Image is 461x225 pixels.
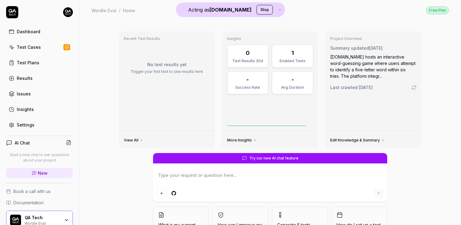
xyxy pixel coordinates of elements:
[359,85,373,90] time: [DATE]
[17,28,40,35] div: Dashboard
[17,75,33,81] div: Results
[6,72,73,84] a: Results
[330,36,416,41] h3: Project Overview
[17,44,41,50] div: Test Cases
[330,84,373,91] span: Last crawled
[369,45,383,51] time: [DATE]
[246,49,250,57] div: 0
[17,91,31,97] div: Issues
[6,41,73,53] a: Test Cases
[227,138,257,143] a: More Insights
[13,199,44,206] span: Documentation
[6,152,73,163] p: Start a new chat to ask questions about your project
[6,26,73,37] a: Dashboard
[246,75,249,84] div: -
[124,61,210,68] p: No test results yet
[6,119,73,131] a: Settings
[124,36,210,41] h3: Recent Test Results
[330,54,416,79] div: [DOMAIN_NAME] hosts an interactive word-guessing game where users attempt to identify a five-lett...
[17,106,34,112] div: Insights
[63,7,73,17] img: 7ccf6c19-61ad-4a6c-8811-018b02a1b829.jpg
[6,57,73,69] a: Test Plans
[291,49,294,57] div: 1
[6,88,73,100] a: Issues
[256,5,273,15] button: Stop
[249,155,298,161] span: Try our new AI chat feature
[276,85,309,90] div: Avg Duration
[119,7,120,13] div: /
[15,140,30,146] h4: AI Chat
[291,75,294,84] div: -
[91,7,116,13] div: Wordle Eval
[124,69,210,74] p: Trigger your first test to see results here
[6,199,73,206] a: Documentation
[6,188,73,195] a: Book a call with us
[25,215,60,220] div: QA Tech
[330,138,385,143] a: Edit Knowledge & Summary
[123,7,135,13] div: Home
[17,59,39,66] div: Test Plans
[6,103,73,115] a: Insights
[157,188,166,198] button: Add attachment
[227,36,313,41] h3: Insights
[13,188,51,195] span: Book a call with us
[231,58,264,64] div: Test Results 30d
[330,45,369,51] span: Summary updated
[276,58,309,64] div: Enabled Tests
[231,85,264,90] div: Success Rate
[6,168,73,178] a: New
[426,6,449,14] button: Free Plan
[412,85,416,90] a: Go to crawling settings
[124,138,143,143] a: View All
[17,122,34,128] div: Settings
[38,170,48,176] span: New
